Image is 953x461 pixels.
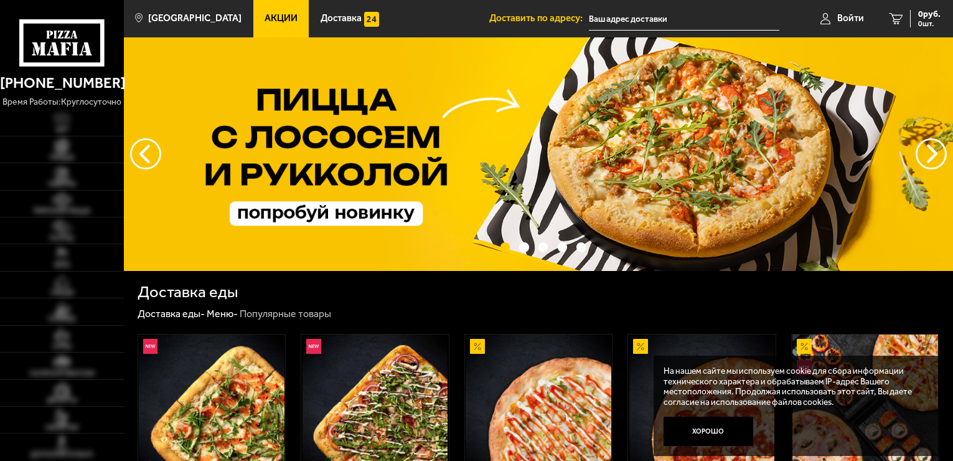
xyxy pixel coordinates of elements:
a: Меню- [207,308,238,320]
button: следующий [130,138,161,169]
button: точки переключения [576,242,586,252]
p: На нашем сайте мы используем cookie для сбора информации технического характера и обрабатываем IP... [664,366,922,407]
button: точки переключения [558,242,567,252]
span: [GEOGRAPHIC_DATA] [148,14,242,23]
img: Акционный [470,339,485,354]
span: 0 руб. [918,10,941,19]
input: Ваш адрес доставки [589,7,779,31]
span: 0 шт. [918,20,941,27]
img: 15daf4d41897b9f0e9f617042186c801.svg [364,12,379,27]
h1: Доставка еды [138,284,238,300]
img: Акционный [633,339,648,354]
img: Новинка [306,339,321,354]
button: предыдущий [916,138,947,169]
a: Доставка еды- [138,308,205,320]
img: Новинка [143,339,158,354]
div: Популярные товары [240,308,331,321]
button: точки переключения [538,242,548,252]
img: Акционный [797,339,812,354]
button: Хорошо [664,417,753,447]
span: Доставить по адресу: [489,14,589,23]
button: точки переключения [519,242,528,252]
span: Войти [837,14,864,23]
span: Доставка [321,14,362,23]
span: Акции [265,14,298,23]
button: точки переключения [500,242,510,252]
